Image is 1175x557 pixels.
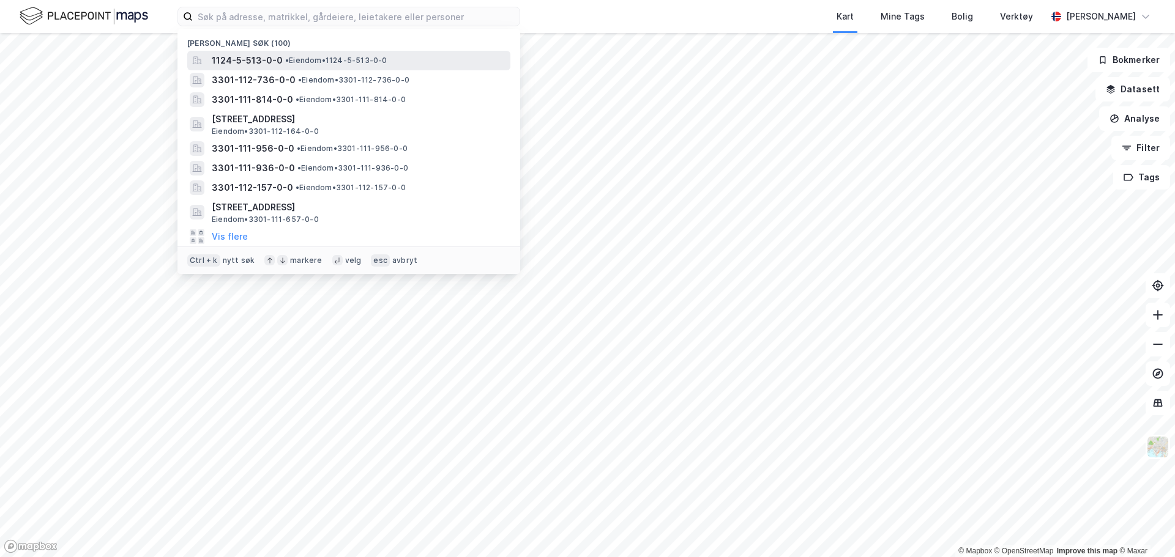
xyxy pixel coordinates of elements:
div: markere [290,256,322,265]
a: Mapbox [958,547,992,555]
button: Tags [1113,165,1170,190]
span: Eiendom • 3301-111-956-0-0 [297,144,408,153]
span: 3301-111-814-0-0 [212,92,293,107]
span: • [297,144,300,153]
span: Eiendom • 3301-112-164-0-0 [212,127,319,136]
div: Verktøy [1000,9,1033,24]
a: Mapbox homepage [4,539,58,553]
span: 3301-111-936-0-0 [212,161,295,175]
span: Eiendom • 3301-112-736-0-0 [298,75,409,85]
span: Eiendom • 3301-111-657-0-0 [212,215,319,224]
div: Kontrollprogram for chat [1114,498,1175,557]
span: • [285,56,289,65]
div: esc [371,254,390,267]
img: logo.f888ab2527a4732fd821a326f86c7f29.svg [20,6,148,27]
button: Vis flere [212,229,248,244]
span: Eiendom • 3301-111-814-0-0 [296,95,406,105]
div: Mine Tags [881,9,925,24]
span: 3301-112-157-0-0 [212,180,293,195]
div: [PERSON_NAME] [1066,9,1136,24]
span: 3301-112-736-0-0 [212,73,296,87]
span: Eiendom • 1124-5-513-0-0 [285,56,387,65]
span: Eiendom • 3301-112-157-0-0 [296,183,406,193]
span: Eiendom • 3301-111-936-0-0 [297,163,408,173]
span: [STREET_ADDRESS] [212,200,505,215]
iframe: Chat Widget [1114,498,1175,557]
span: • [296,95,299,104]
button: Filter [1111,136,1170,160]
span: • [296,183,299,192]
button: Bokmerker [1087,48,1170,72]
a: OpenStreetMap [994,547,1054,555]
div: [PERSON_NAME] søk (100) [177,29,520,51]
div: avbryt [392,256,417,265]
span: • [298,75,302,84]
a: Improve this map [1057,547,1117,555]
div: velg [345,256,362,265]
span: • [297,163,301,172]
div: Ctrl + k [187,254,220,267]
div: nytt søk [223,256,255,265]
span: 1124-5-513-0-0 [212,53,283,68]
div: Bolig [952,9,973,24]
span: 3301-111-956-0-0 [212,141,294,156]
button: Datasett [1095,77,1170,101]
img: Z [1146,435,1169,459]
div: Kart [837,9,854,24]
button: Analyse [1099,106,1170,131]
span: [STREET_ADDRESS] [212,112,505,127]
input: Søk på adresse, matrikkel, gårdeiere, leietakere eller personer [193,7,520,26]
